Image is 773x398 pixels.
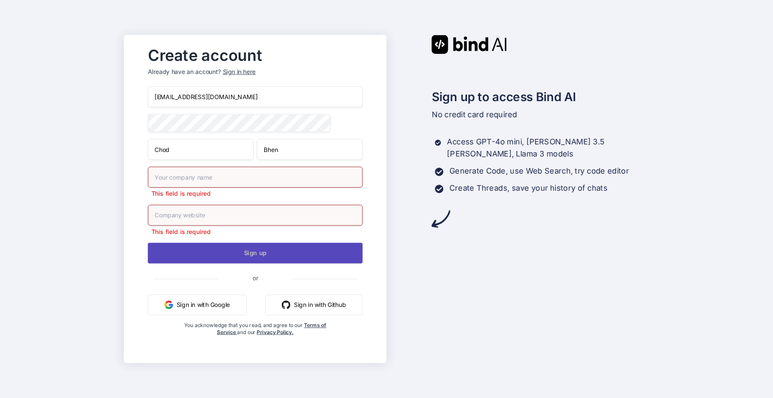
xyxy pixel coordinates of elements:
p: No credit card required [431,109,649,121]
a: Privacy Policy. [257,329,293,335]
p: Create Threads, save your history of chats [449,182,607,194]
span: or [218,268,292,289]
img: Bind AI logo [431,35,507,54]
h2: Sign up to access Bind AI [431,88,649,106]
p: Generate Code, use Web Search, try code editor [449,165,629,177]
img: github [282,300,290,309]
input: Email [147,87,362,108]
button: Sign up [147,243,362,263]
button: Sign in with Google [147,294,246,315]
img: google [165,300,173,309]
input: Your company name [147,167,362,188]
p: This field is required [147,227,362,236]
p: Already have an account? [147,67,362,76]
img: arrow [431,209,450,228]
input: Last Name [257,139,362,160]
div: You acknowledge that you read, and agree to our and our [184,322,327,356]
div: Sign in here [222,67,255,76]
button: Sign in with Github [265,294,363,315]
p: Access GPT-4o mini, [PERSON_NAME] 3.5 [PERSON_NAME], Llama 3 models [447,136,649,160]
a: Terms of Service [217,322,326,335]
input: Company website [147,205,362,226]
p: This field is required [147,189,362,198]
input: First Name [147,139,253,160]
h2: Create account [147,49,362,62]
